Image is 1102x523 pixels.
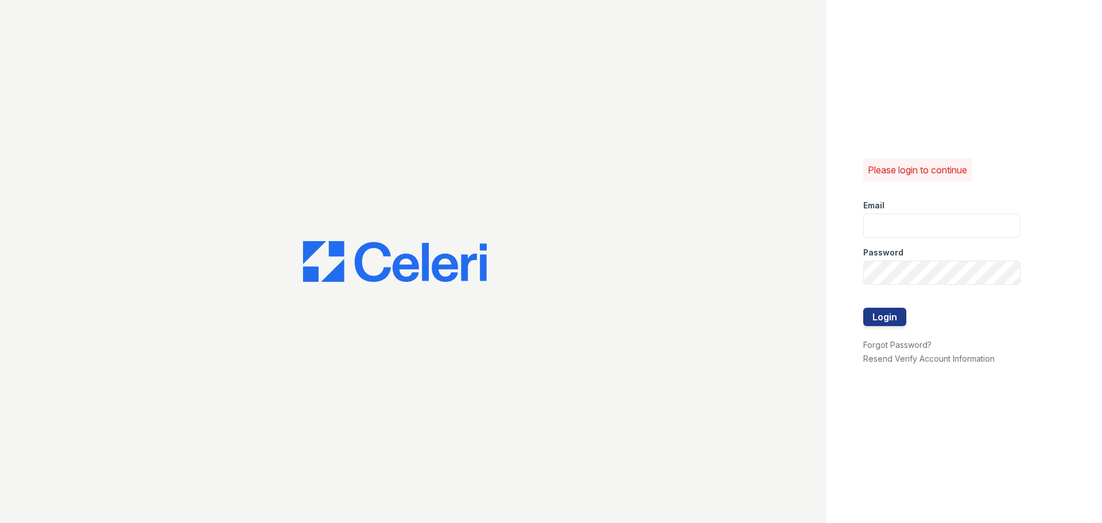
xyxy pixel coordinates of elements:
label: Email [863,200,884,211]
label: Password [863,247,903,258]
a: Resend Verify Account Information [863,354,995,363]
img: CE_Logo_Blue-a8612792a0a2168367f1c8372b55b34899dd931a85d93a1a3d3e32e68fde9ad4.png [303,241,487,282]
a: Forgot Password? [863,340,932,350]
p: Please login to continue [868,163,967,177]
button: Login [863,308,906,326]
